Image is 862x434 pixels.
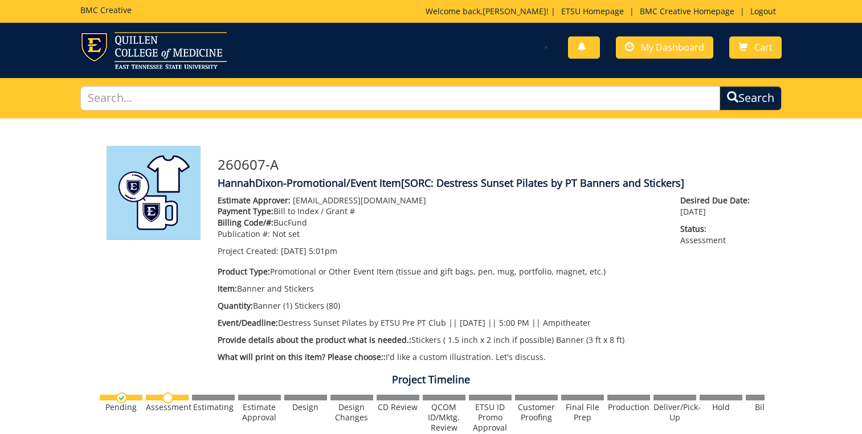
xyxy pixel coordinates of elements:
[218,217,664,228] p: BucFund
[218,283,237,294] span: Item:
[616,36,713,59] a: My Dashboard
[80,32,227,69] img: ETSU logo
[653,402,696,423] div: Deliver/Pick-Up
[401,176,684,190] span: [SORC: Destress Sunset Pilates by PT Banners and Stickers]
[680,195,755,218] p: [DATE]
[680,223,755,235] span: Status:
[555,6,630,17] a: ETSU Homepage
[745,6,782,17] a: Logout
[218,317,664,329] p: Destress Sunset Pilates by ETSU Pre PT Club || [DATE] || 5:00 PM || Ampitheater
[634,6,740,17] a: BMC Creative Homepage
[515,402,558,423] div: Customer Proofing
[218,300,664,312] p: Banner (1) Stickers (80)
[720,86,782,110] button: Search
[561,402,604,423] div: Final File Prep
[746,402,789,412] div: Billing
[218,245,279,256] span: Project Created:
[680,195,755,206] span: Desired Due Date:
[218,317,278,328] span: Event/Deadline:
[218,334,664,346] p: Stickers ( 1.5 inch x 2 inch if possible) Banner (3 ft x 8 ft)
[377,402,419,412] div: CD Review
[641,41,704,54] span: My Dashboard
[330,402,373,423] div: Design Changes
[192,402,235,412] div: Estimating
[238,402,281,423] div: Estimate Approval
[680,223,755,246] p: Assessment
[218,283,664,294] p: Banner and Stickers
[100,402,142,412] div: Pending
[607,402,650,412] div: Production
[218,206,273,216] span: Payment Type:
[284,402,327,412] div: Design
[218,206,664,217] p: Bill to Index / Grant #
[162,392,173,403] img: no
[218,266,664,277] p: Promotional or Other Event Item (tissue and gift bags, pen, mug, portfolio, magnet, etc.)
[218,351,386,362] span: What will print on this item? Please choose::
[218,334,411,345] span: Provide details about the product what is needed.:
[281,245,337,256] span: [DATE] 5:01pm
[107,146,201,240] img: Product featured image
[146,402,189,412] div: Assessment
[218,228,270,239] span: Publication #:
[218,266,270,277] span: Product Type:
[98,374,765,386] h4: Project Timeline
[272,228,300,239] span: Not set
[218,217,273,228] span: Billing Code/#:
[469,402,512,433] div: ETSU ID Promo Approval
[700,402,742,412] div: Hold
[80,86,720,110] input: Search...
[729,36,782,59] a: Cart
[116,392,127,403] img: checkmark
[426,6,782,17] p: Welcome back, ! | | |
[218,195,664,206] p: [EMAIL_ADDRESS][DOMAIN_NAME]
[218,195,291,206] span: Estimate Approver:
[218,178,756,189] h4: HannahDixon-Promotional/Event Item
[218,157,756,172] h3: 260607-A
[423,402,465,433] div: QCOM ID/Mktg. Review
[218,300,253,311] span: Quantity:
[80,6,132,14] h5: BMC Creative
[754,41,773,54] span: Cart
[483,6,546,17] a: [PERSON_NAME]
[218,351,664,363] p: I'd like a custom illustration. Let's discuss.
